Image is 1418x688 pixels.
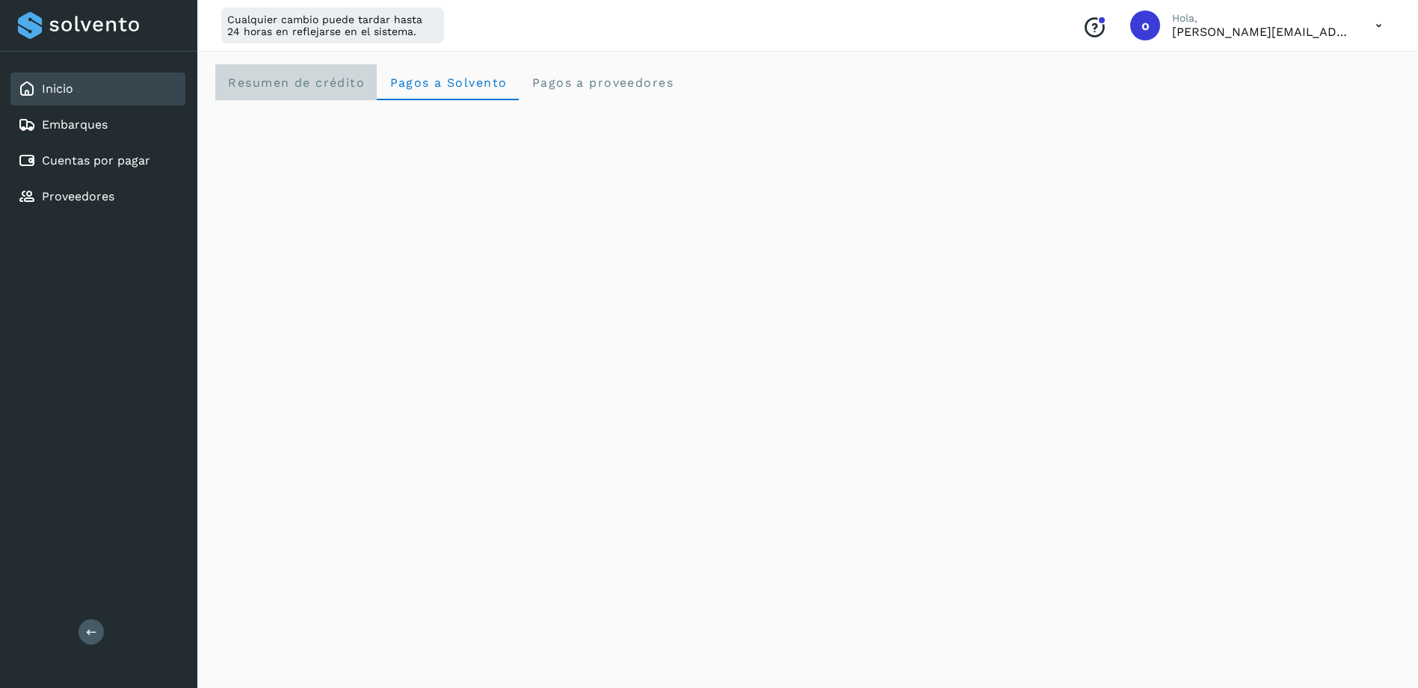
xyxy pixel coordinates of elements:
[227,76,365,90] span: Resumen de crédito
[42,189,114,203] a: Proveedores
[10,73,185,105] div: Inicio
[42,153,150,168] a: Cuentas por pagar
[221,7,444,43] div: Cualquier cambio puede tardar hasta 24 horas en reflejarse en el sistema.
[10,180,185,213] div: Proveedores
[1172,12,1351,25] p: Hola,
[42,117,108,132] a: Embarques
[10,108,185,141] div: Embarques
[531,76,673,90] span: Pagos a proveedores
[389,76,507,90] span: Pagos a Solvento
[1172,25,1351,39] p: obed.perez@clcsolutions.com.mx
[42,82,73,96] a: Inicio
[10,144,185,177] div: Cuentas por pagar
